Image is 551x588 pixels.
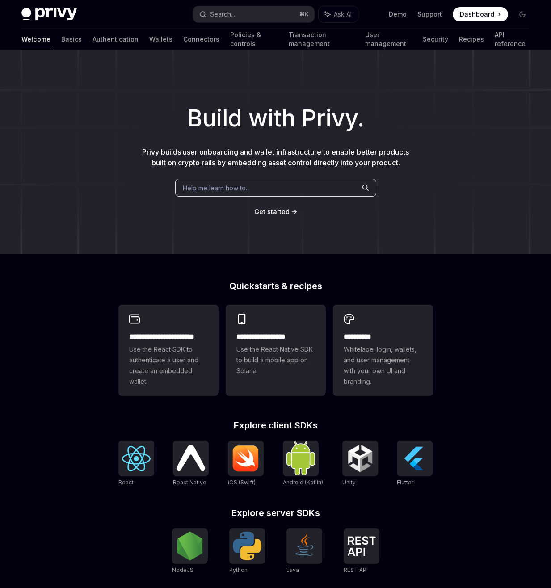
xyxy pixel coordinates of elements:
[423,29,448,50] a: Security
[254,207,290,216] a: Get started
[172,528,208,575] a: NodeJSNodeJS
[299,11,309,18] span: ⌘ K
[173,479,206,486] span: React Native
[342,441,378,487] a: UnityUnity
[283,479,323,486] span: Android (Kotlin)
[118,421,433,430] h2: Explore client SDKs
[400,444,429,473] img: Flutter
[319,6,358,22] button: Ask AI
[389,10,407,19] a: Demo
[193,6,314,22] button: Search...⌘K
[460,10,494,19] span: Dashboard
[333,305,433,396] a: **** *****Whitelabel login, wallets, and user management with your own UI and branding.
[236,344,315,376] span: Use the React Native SDK to build a mobile app on Solana.
[515,7,530,21] button: Toggle dark mode
[149,29,172,50] a: Wallets
[21,8,77,21] img: dark logo
[334,10,352,19] span: Ask AI
[231,445,260,472] img: iOS (Swift)
[254,208,290,215] span: Get started
[347,536,376,556] img: REST API
[228,441,264,487] a: iOS (Swift)iOS (Swift)
[286,567,299,573] span: Java
[229,567,248,573] span: Python
[226,305,326,396] a: **** **** **** ***Use the React Native SDK to build a mobile app on Solana.
[229,528,265,575] a: PythonPython
[122,446,151,471] img: React
[417,10,442,19] a: Support
[14,101,537,136] h1: Build with Privy.
[397,479,413,486] span: Flutter
[344,344,422,387] span: Whitelabel login, wallets, and user management with your own UI and branding.
[344,567,368,573] span: REST API
[177,445,205,471] img: React Native
[365,29,412,50] a: User management
[93,29,139,50] a: Authentication
[228,479,256,486] span: iOS (Swift)
[459,29,484,50] a: Recipes
[118,508,433,517] h2: Explore server SDKs
[397,441,433,487] a: FlutterFlutter
[290,532,319,560] img: Java
[344,528,379,575] a: REST APIREST API
[342,479,356,486] span: Unity
[61,29,82,50] a: Basics
[129,344,208,387] span: Use the React SDK to authenticate a user and create an embedded wallet.
[495,29,530,50] a: API reference
[286,441,315,475] img: Android (Kotlin)
[346,444,374,473] img: Unity
[118,441,154,487] a: ReactReact
[210,9,235,20] div: Search...
[176,532,204,560] img: NodeJS
[289,29,355,50] a: Transaction management
[172,567,193,573] span: NodeJS
[142,147,409,167] span: Privy builds user onboarding and wallet infrastructure to enable better products built on crypto ...
[283,441,323,487] a: Android (Kotlin)Android (Kotlin)
[230,29,278,50] a: Policies & controls
[118,281,433,290] h2: Quickstarts & recipes
[233,532,261,560] img: Python
[453,7,508,21] a: Dashboard
[183,183,251,193] span: Help me learn how to…
[183,29,219,50] a: Connectors
[21,29,50,50] a: Welcome
[118,479,134,486] span: React
[173,441,209,487] a: React NativeReact Native
[286,528,322,575] a: JavaJava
